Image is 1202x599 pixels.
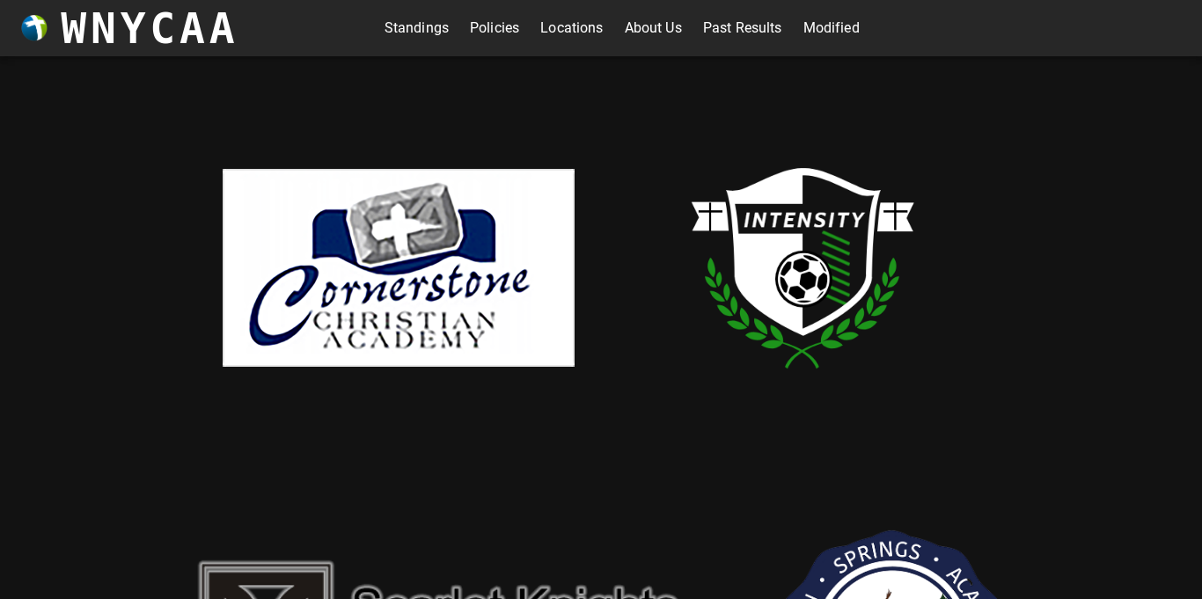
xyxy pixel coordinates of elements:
a: About Us [625,14,682,42]
img: wnycaaBall.png [21,15,48,41]
a: Modified [803,14,860,42]
a: Policies [470,14,519,42]
h3: WNYCAA [61,4,238,53]
a: Standings [385,14,449,42]
a: Locations [540,14,603,42]
a: Past Results [703,14,782,42]
img: cornerstone.png [223,169,575,367]
img: intensity.png [627,91,979,443]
